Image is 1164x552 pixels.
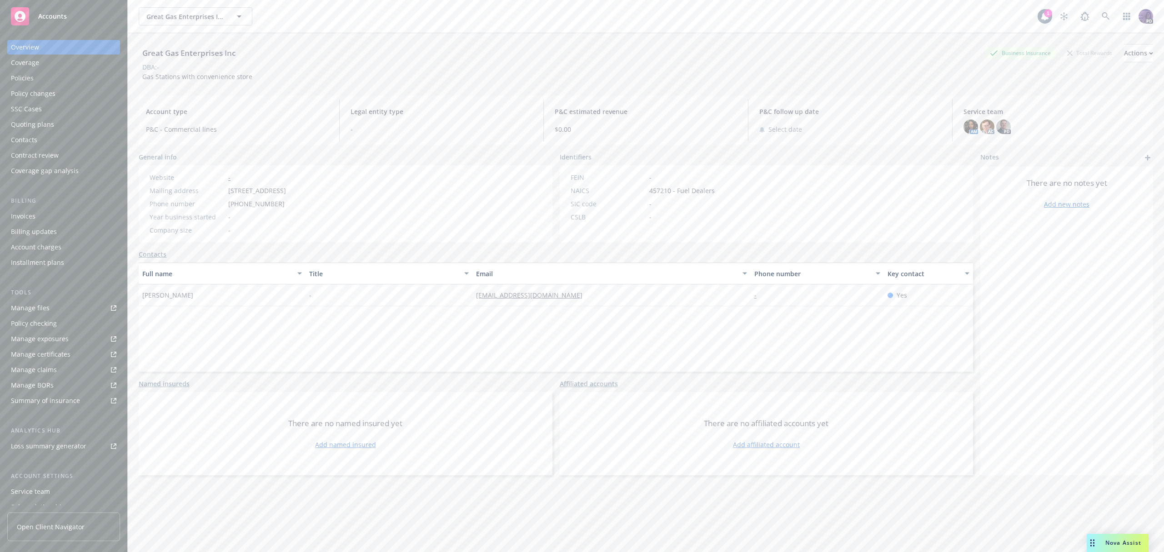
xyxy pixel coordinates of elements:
a: Coverage [7,55,120,70]
a: [EMAIL_ADDRESS][DOMAIN_NAME] [476,291,590,299]
div: Summary of insurance [11,393,80,408]
a: Manage files [7,301,120,315]
div: Policies [11,71,34,85]
a: Report a Bug [1076,7,1094,25]
div: Actions [1124,45,1153,62]
a: Contacts [139,249,166,259]
div: SSC Cases [11,102,42,116]
a: Add named insured [315,440,376,449]
span: [PERSON_NAME] [142,290,193,300]
span: P&C - Commercial lines [146,124,328,134]
span: Service team [963,107,1146,116]
span: - [649,199,652,209]
a: Invoices [7,209,120,224]
span: There are no named insured yet [288,418,402,429]
a: Manage claims [7,363,120,377]
div: Manage certificates [11,347,70,362]
div: Analytics hub [7,426,120,435]
span: There are no notes yet [1027,178,1107,189]
span: Gas Stations with convenience store [142,72,252,81]
span: General info [139,152,177,162]
div: Coverage gap analysis [11,164,79,178]
a: Accounts [7,4,120,29]
div: Company size [150,225,225,235]
span: P&C estimated revenue [555,107,737,116]
div: Great Gas Enterprises Inc [139,47,239,59]
a: Contract review [7,148,120,163]
a: Policies [7,71,120,85]
div: Billing updates [11,224,57,239]
span: Identifiers [560,152,592,162]
div: Loss summary generator [11,439,86,453]
div: Manage BORs [11,378,54,393]
button: Nova Assist [1087,534,1149,552]
a: Loss summary generator [7,439,120,453]
span: There are no affiliated accounts yet [704,418,828,429]
a: SSC Cases [7,102,120,116]
button: Actions [1124,44,1153,62]
a: Stop snowing [1055,7,1073,25]
a: Billing updates [7,224,120,239]
span: Open Client Navigator [17,522,85,532]
span: P&C follow up date [759,107,942,116]
a: Service team [7,484,120,499]
div: Invoices [11,209,35,224]
a: Affiliated accounts [560,379,618,388]
img: photo [963,119,978,134]
div: Installment plans [11,255,64,270]
div: Phone number [150,199,225,209]
a: Search [1097,7,1115,25]
span: - [649,173,652,182]
div: Phone number [754,269,871,278]
span: Accounts [38,13,67,20]
button: Full name [139,263,306,284]
a: Overview [7,40,120,55]
span: - [649,212,652,222]
a: Account charges [7,240,120,254]
a: Manage BORs [7,378,120,393]
div: Tools [7,288,120,297]
div: FEIN [571,173,646,182]
div: CSLB [571,212,646,222]
img: photo [980,119,994,134]
a: Policy changes [7,86,120,101]
div: NAICS [571,186,646,195]
div: Contacts [11,133,37,147]
div: Drag to move [1087,534,1098,552]
a: Summary of insurance [7,393,120,408]
a: Coverage gap analysis [7,164,120,178]
a: Manage certificates [7,347,120,362]
button: Email [472,263,751,284]
span: - [228,225,231,235]
a: add [1142,152,1153,163]
button: Great Gas Enterprises Inc [139,7,252,25]
div: Title [309,269,459,278]
span: Select date [768,124,802,134]
div: SIC code [571,199,646,209]
div: Billing [7,196,120,205]
div: Manage exposures [11,332,69,346]
span: Nova Assist [1105,539,1141,547]
div: Overview [11,40,39,55]
div: Manage files [11,301,50,315]
a: Contacts [7,133,120,147]
img: photo [1139,9,1153,24]
a: Add new notes [1044,199,1089,209]
div: Account charges [11,240,61,254]
span: [PHONE_NUMBER] [228,199,285,209]
div: Service team [11,484,50,499]
div: Total Rewards [1063,47,1117,59]
button: Title [306,263,472,284]
div: Policy changes [11,86,55,101]
a: - [228,173,231,182]
span: Notes [980,152,999,163]
span: - [228,212,231,222]
a: Quoting plans [7,117,120,132]
img: photo [996,119,1011,134]
button: Key contact [884,263,973,284]
a: Manage exposures [7,332,120,346]
a: Installment plans [7,255,120,270]
div: Contract review [11,148,59,163]
a: Sales relationships [7,500,120,514]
